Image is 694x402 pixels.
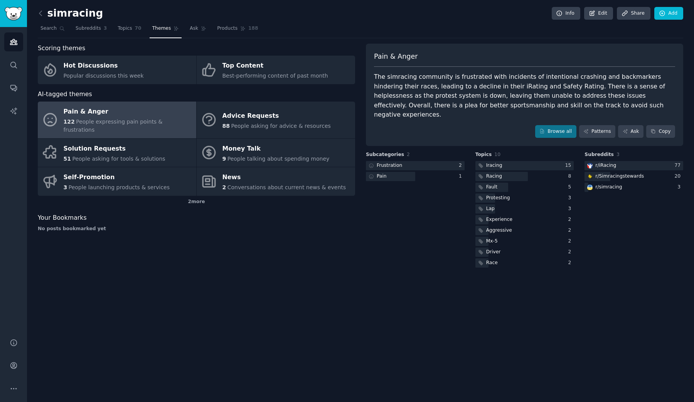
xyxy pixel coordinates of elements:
[38,102,196,138] a: Pain & Anger122People expressing pain points & frustrations
[222,156,226,162] span: 9
[222,142,330,155] div: Money Talk
[64,106,192,118] div: Pain & Anger
[486,260,498,266] div: Race
[475,151,492,158] span: Topics
[595,173,644,180] div: r/ Simracingstewards
[407,152,410,157] span: 2
[587,163,593,168] img: iRacing
[187,22,209,38] a: Ask
[475,193,574,203] a: Protesting3
[40,25,57,32] span: Search
[475,248,574,257] a: Driver2
[486,227,512,234] div: Aggressive
[248,25,258,32] span: 188
[76,25,101,32] span: Subreddits
[585,161,683,171] a: iRacingr/iRacing77
[486,205,495,212] div: Lap
[646,125,675,138] button: Copy
[486,195,510,202] div: Protesting
[568,260,574,266] div: 2
[475,215,574,225] a: Experience2
[486,238,498,245] div: Mx-5
[38,196,355,208] div: 2 more
[535,125,576,138] a: Browse all
[152,25,171,32] span: Themes
[222,123,230,129] span: 88
[38,56,196,84] a: Hot DiscussionsPopular discussions this week
[475,172,574,181] a: Racing8
[618,125,643,138] a: Ask
[475,183,574,192] a: Fault5
[190,25,198,32] span: Ask
[197,167,355,196] a: News2Conversations about current news & events
[585,151,614,158] span: Subreddits
[568,238,574,245] div: 2
[217,25,238,32] span: Products
[486,249,501,256] div: Driver
[64,119,163,133] span: People expressing pain points & frustrations
[38,139,196,167] a: Solution Requests51People asking for tools & solutions
[38,22,67,38] a: Search
[73,22,109,38] a: Subreddits3
[374,52,418,61] span: Pain & Anger
[565,162,574,169] div: 15
[486,216,512,223] div: Experience
[38,44,85,53] span: Scoring themes
[227,184,346,190] span: Conversations about current news & events
[231,123,330,129] span: People asking for advice & resources
[568,205,574,212] div: 3
[197,139,355,167] a: Money Talk9People talking about spending money
[486,173,502,180] div: Racing
[214,22,261,38] a: Products188
[64,171,170,184] div: Self-Promotion
[64,156,71,162] span: 51
[584,7,613,20] a: Edit
[459,162,465,169] div: 2
[64,184,67,190] span: 3
[222,171,346,184] div: News
[64,119,75,125] span: 122
[64,73,144,79] span: Popular discussions this week
[552,7,580,20] a: Info
[38,90,92,99] span: AI-tagged themes
[222,110,331,122] div: Advice Requests
[568,216,574,223] div: 2
[677,184,683,191] div: 3
[486,162,502,169] div: Iracing
[115,22,144,38] a: Topics70
[72,156,165,162] span: People asking for tools & solutions
[585,183,683,192] a: simracingr/simracing3
[64,60,144,72] div: Hot Discussions
[366,151,404,158] span: Subcategories
[69,184,170,190] span: People launching products & services
[5,7,22,20] img: GummySearch logo
[587,174,593,179] img: Simracingstewards
[475,237,574,246] a: Mx-52
[654,7,683,20] a: Add
[135,25,141,32] span: 70
[674,162,683,169] div: 77
[222,73,328,79] span: Best-performing content of past month
[494,152,500,157] span: 10
[366,161,465,171] a: Frustration2
[674,173,683,180] div: 20
[568,184,574,191] div: 5
[585,172,683,181] a: Simracingstewardsr/Simracingstewards20
[568,227,574,234] div: 2
[197,102,355,138] a: Advice Requests88People asking for advice & resources
[366,172,465,181] a: Pain1
[579,125,615,138] a: Patterns
[475,204,574,214] a: Lap3
[377,162,402,169] div: Frustration
[227,156,330,162] span: People talking about spending money
[617,7,650,20] a: Share
[568,195,574,202] div: 3
[595,184,622,191] div: r/ simracing
[104,25,107,32] span: 3
[374,72,675,120] div: The simracing community is frustrated with incidents of intentional crashing and backmarkers hind...
[118,25,132,32] span: Topics
[38,226,355,232] div: No posts bookmarked yet
[595,162,616,169] div: r/ iRacing
[222,60,328,72] div: Top Content
[587,185,593,190] img: simracing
